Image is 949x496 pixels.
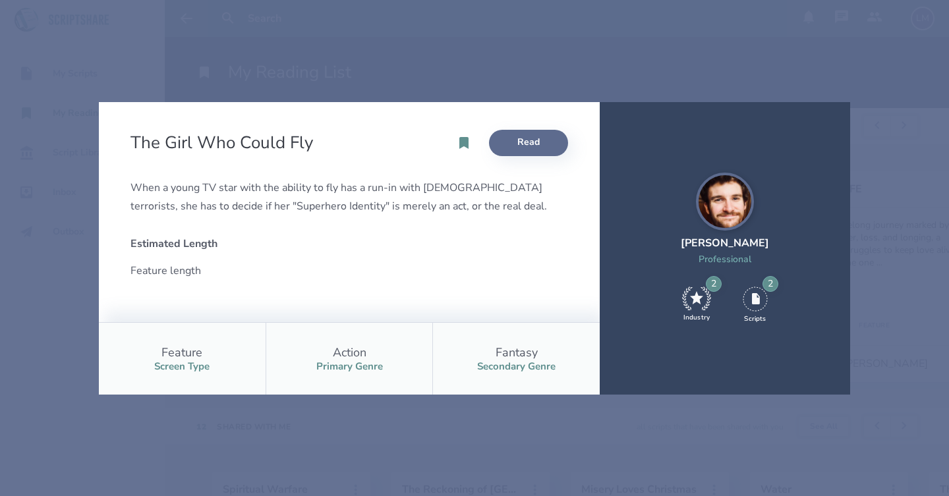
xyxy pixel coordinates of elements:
img: user_1736124357-crop.jpg [696,173,754,231]
a: Read [489,130,568,156]
h2: The Girl Who Could Fly [130,131,318,154]
div: 2 Scripts [743,287,768,323]
div: Estimated Length [130,236,339,251]
div: 2 Industry Recommends [682,287,711,323]
div: Feature length [130,262,339,280]
div: Professional [681,253,769,265]
div: Screen Type [154,360,210,373]
div: Fantasy [496,344,538,360]
div: [PERSON_NAME] [681,236,769,250]
div: 2 [762,276,778,292]
div: 2 [706,276,722,292]
div: Action [333,344,366,360]
div: When a young TV star with the ability to fly has a run-in with [DEMOGRAPHIC_DATA] terrorists, she... [130,179,568,215]
a: [PERSON_NAME]Professional [681,173,769,281]
div: Feature [161,344,202,360]
div: Scripts [744,314,766,323]
div: Secondary Genre [477,360,556,373]
div: Primary Genre [316,360,383,373]
div: Industry [683,313,710,322]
